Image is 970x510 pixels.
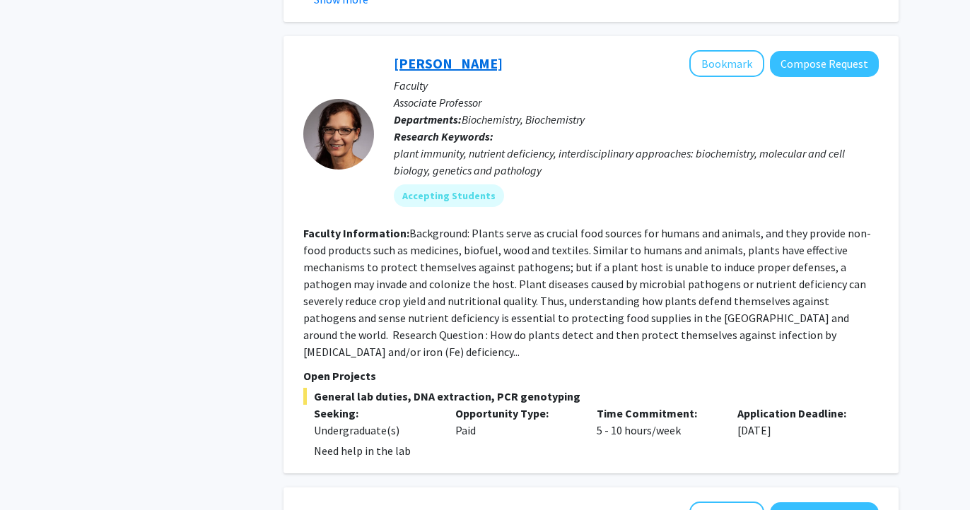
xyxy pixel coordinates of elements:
p: Application Deadline: [737,405,858,422]
p: Associate Professor [394,94,879,111]
p: Faculty [394,77,879,94]
b: Research Keywords: [394,129,493,143]
div: [DATE] [727,405,868,439]
p: Opportunity Type: [455,405,575,422]
div: Undergraduate(s) [314,422,434,439]
div: 5 - 10 hours/week [586,405,727,439]
span: Biochemistry, Biochemistry [462,112,585,126]
p: Open Projects [303,367,879,384]
p: Seeking: [314,405,434,422]
b: Faculty Information: [303,226,409,240]
button: Add Antje Heese to Bookmarks [689,50,764,77]
b: Departments: [394,112,462,126]
span: General lab duties, DNA extraction, PCR genotyping [303,388,879,405]
div: plant immunity, nutrient deficiency, interdisciplinary approaches: biochemistry, molecular and ce... [394,145,879,179]
div: Paid [445,405,586,439]
p: Need help in the lab [314,442,879,459]
p: Time Commitment: [597,405,717,422]
mat-chip: Accepting Students [394,184,504,207]
fg-read-more: Background: Plants serve as crucial food sources for humans and animals, and they provide non-foo... [303,226,871,359]
iframe: Chat [11,446,60,499]
a: [PERSON_NAME] [394,54,503,72]
button: Compose Request to Antje Heese [770,51,879,77]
